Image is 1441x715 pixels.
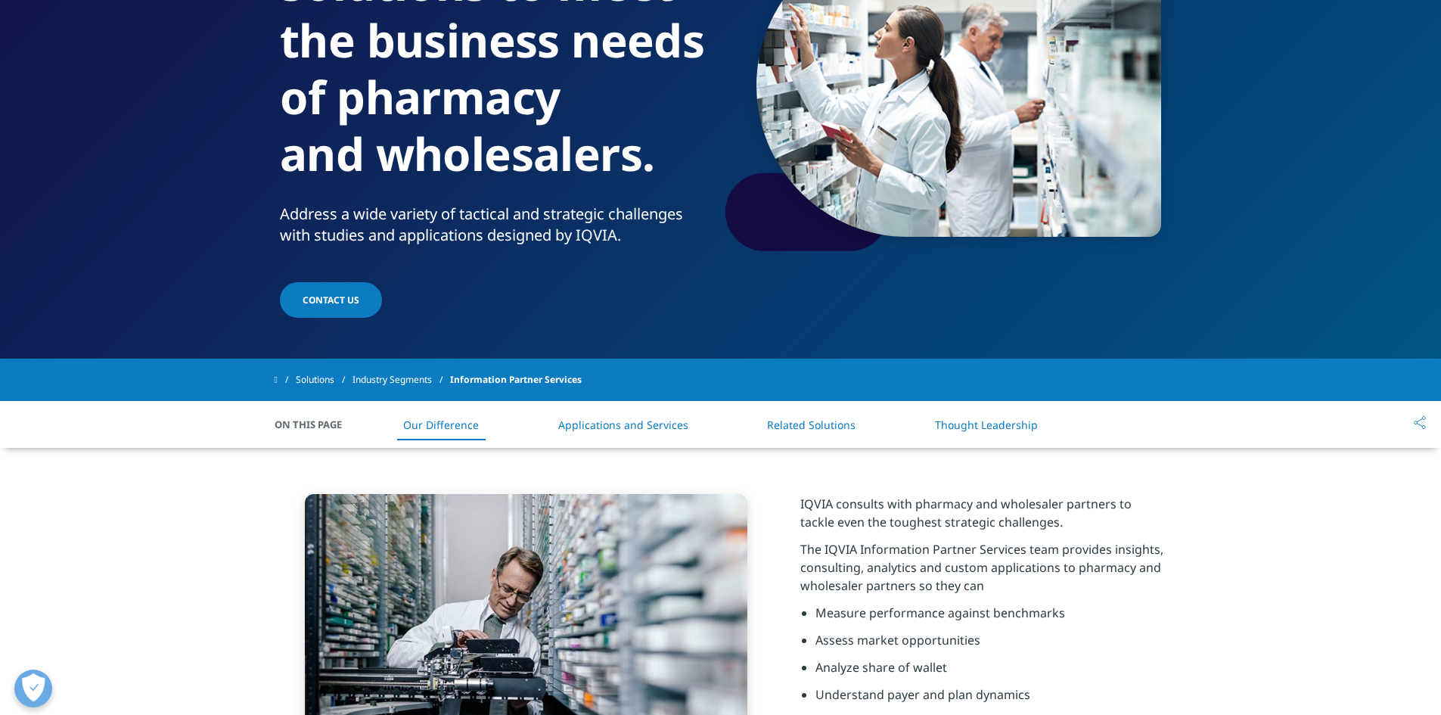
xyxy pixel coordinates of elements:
span: Contact Us [303,294,359,306]
li: Measure performance against benchmarks [815,604,1167,631]
li: Analyze share of wallet [815,658,1167,685]
a: Our Difference [403,418,479,432]
button: Open Preferences [14,670,52,707]
a: Applications and Services [558,418,688,432]
li: Understand payer and plan dynamics [815,685,1167,713]
a: Industry Segments [352,366,450,393]
p: The IQVIA Information Partner Services team provides insights, consulting, analytics and custom a... [800,540,1167,604]
a: Solutions [296,366,352,393]
li: Assess market opportunities [815,631,1167,658]
span: Information Partner Services [450,366,582,393]
a: Thought Leadership [935,418,1038,432]
p: Address a wide variety of tactical and strategic challenges with studies and applications designe... [280,204,715,255]
a: Contact Us [280,282,382,318]
a: Related Solutions [767,418,856,432]
span: On This Page [275,417,358,432]
p: IQVIA consults with pharmacy and wholesaler partners to tackle even the toughest strategic challe... [800,495,1167,540]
